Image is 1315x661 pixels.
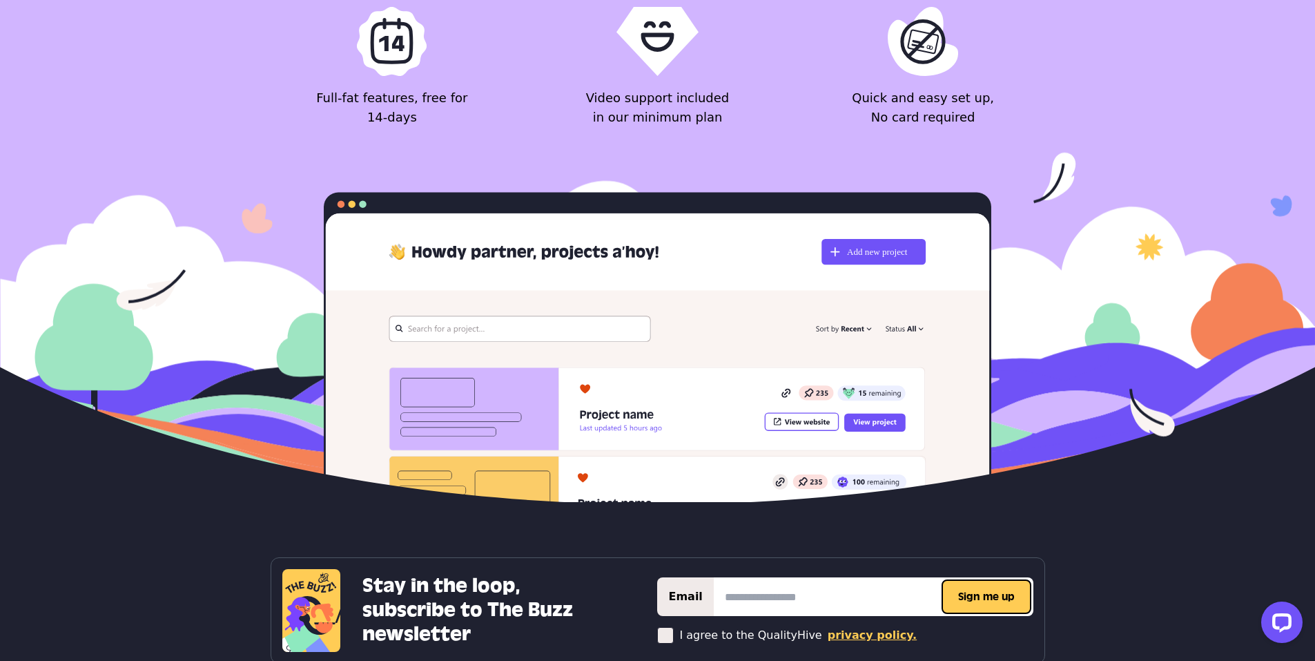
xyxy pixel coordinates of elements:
img: The Buzz Newsletter [282,569,340,652]
p: Video support included in our minimum plan [581,88,733,127]
a: privacy policy. [828,627,917,644]
label: Email [657,577,713,616]
input: email [714,577,1033,616]
button: Sign me up [942,579,1031,614]
h3: Stay in the loop, subscribe to The Buzz newsletter [362,575,595,646]
p: Quick and easy set up, No card required [847,88,999,127]
img: 14 day free trial [357,7,427,76]
img: QA Specialists [616,7,699,76]
p: Full-fat features, free for 14-days [316,88,468,127]
img: Team Mates Included [888,7,958,76]
iframe: LiveChat chat widget [1250,596,1308,654]
p: I agree to the QualityHive [679,627,821,644]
